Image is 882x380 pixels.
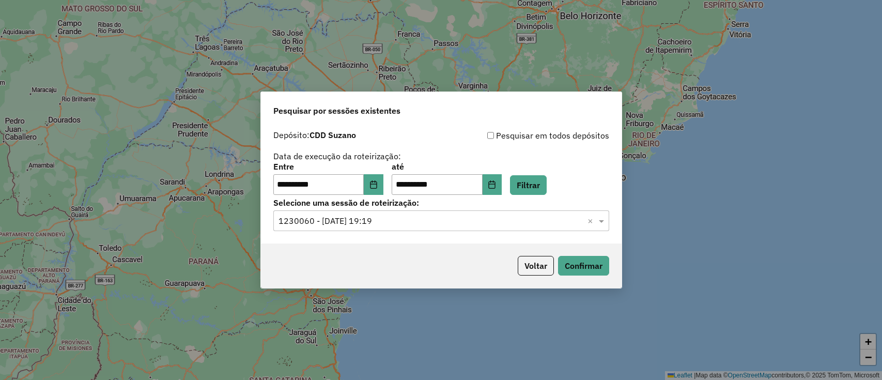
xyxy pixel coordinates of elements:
[273,196,609,209] label: Selecione uma sessão de roteirização:
[273,104,400,117] span: Pesquisar por sessões existentes
[310,130,356,140] strong: CDD Suzano
[518,256,554,276] button: Voltar
[510,175,547,195] button: Filtrar
[273,150,401,162] label: Data de execução da roteirização:
[441,129,609,142] div: Pesquisar em todos depósitos
[273,160,383,173] label: Entre
[364,174,383,195] button: Choose Date
[392,160,502,173] label: até
[587,215,596,227] span: Clear all
[483,174,502,195] button: Choose Date
[558,256,609,276] button: Confirmar
[273,129,356,141] label: Depósito:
